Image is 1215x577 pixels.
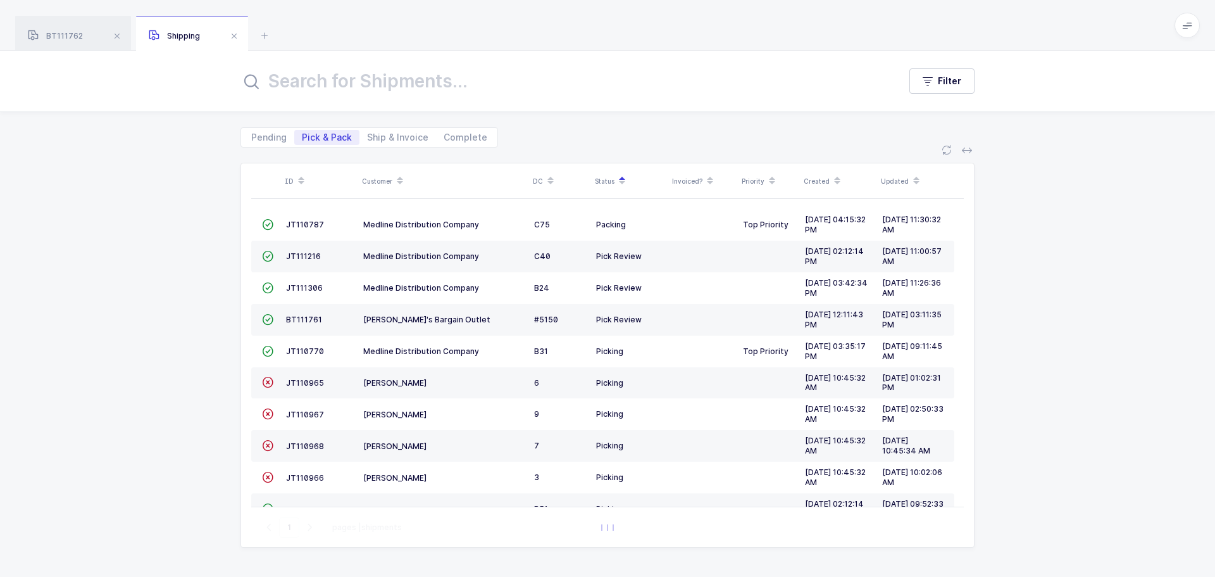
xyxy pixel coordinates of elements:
[363,378,427,388] span: [PERSON_NAME]
[444,133,487,142] span: Complete
[881,170,950,192] div: Updated
[596,251,642,261] span: Pick Review
[534,378,539,388] span: 6
[596,283,642,293] span: Pick Review
[149,31,200,41] span: Shipping
[534,346,548,356] span: B31
[805,436,866,455] span: [DATE] 10:45:32 AM
[262,251,273,261] span: 
[262,220,273,229] span: 
[262,504,273,514] span: 
[805,373,866,393] span: [DATE] 10:45:32 AM
[743,346,788,356] span: Top Priority
[262,377,273,387] span: 
[882,436,930,455] span: [DATE] 10:45:34 AM
[595,170,664,192] div: Status
[363,410,427,419] span: [PERSON_NAME]
[882,499,944,519] span: [DATE] 09:52:33 AM
[262,409,273,419] span: 
[938,75,961,87] span: Filter
[262,283,273,293] span: 
[805,404,866,424] span: [DATE] 10:45:32 AM
[882,404,944,424] span: [DATE] 02:50:33 PM
[534,504,548,514] span: B51
[805,467,866,487] span: [DATE] 10:45:32 AM
[882,278,941,298] span: [DATE] 11:26:36 AM
[882,467,942,487] span: [DATE] 10:02:06 AM
[804,170,873,192] div: Created
[28,31,83,41] span: BT111762
[363,315,490,324] span: [PERSON_NAME]'s Bargain Outlet
[882,246,942,266] span: [DATE] 11:00:57 AM
[534,251,551,261] span: C40
[534,315,558,324] span: #5150
[363,505,479,514] span: Medline Distribution Company
[286,473,324,483] span: JT110966
[262,441,273,450] span: 
[302,133,352,142] span: Pick & Pack
[363,220,479,229] span: Medline Distribution Company
[909,68,975,94] button: Filter
[262,346,273,356] span: 
[805,499,864,519] span: [DATE] 02:12:14 PM
[286,505,321,514] span: JT111215
[596,378,623,388] span: Picking
[596,315,642,324] span: Pick Review
[286,283,323,293] span: JT111306
[363,441,427,451] span: [PERSON_NAME]
[882,215,941,234] span: [DATE] 11:30:32 AM
[363,283,479,293] span: Medline Distribution Company
[534,220,550,229] span: C75
[251,133,287,142] span: Pending
[596,441,623,450] span: Picking
[286,378,324,388] span: JT110965
[805,215,866,234] span: [DATE] 04:15:32 PM
[262,472,273,482] span: 
[534,441,539,450] span: 7
[533,170,587,192] div: DC
[285,170,354,192] div: ID
[286,346,324,356] span: JT110770
[286,251,321,261] span: JT111216
[262,315,273,324] span: 
[286,441,324,451] span: JT110968
[805,310,863,329] span: [DATE] 12:11:43 PM
[367,133,428,142] span: Ship & Invoice
[362,170,525,192] div: Customer
[240,66,884,96] input: Search for Shipments...
[805,278,868,298] span: [DATE] 03:42:34 PM
[534,283,549,293] span: B24
[596,409,623,419] span: Picking
[596,346,623,356] span: Picking
[882,341,942,361] span: [DATE] 09:11:45 AM
[805,341,866,361] span: [DATE] 03:35:17 PM
[363,346,479,356] span: Medline Distribution Company
[363,473,427,483] span: [PERSON_NAME]
[742,170,796,192] div: Priority
[286,315,322,324] span: BT111761
[596,220,626,229] span: Packing
[363,251,479,261] span: Medline Distribution Company
[534,409,539,419] span: 9
[743,220,788,229] span: Top Priority
[596,472,623,482] span: Picking
[672,170,734,192] div: Invoiced?
[286,410,324,419] span: JT110967
[286,220,324,229] span: JT110787
[882,373,941,393] span: [DATE] 01:02:31 PM
[805,246,864,266] span: [DATE] 02:12:14 PM
[534,472,539,482] span: 3
[596,504,623,514] span: Picking
[882,310,942,329] span: [DATE] 03:11:35 PM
